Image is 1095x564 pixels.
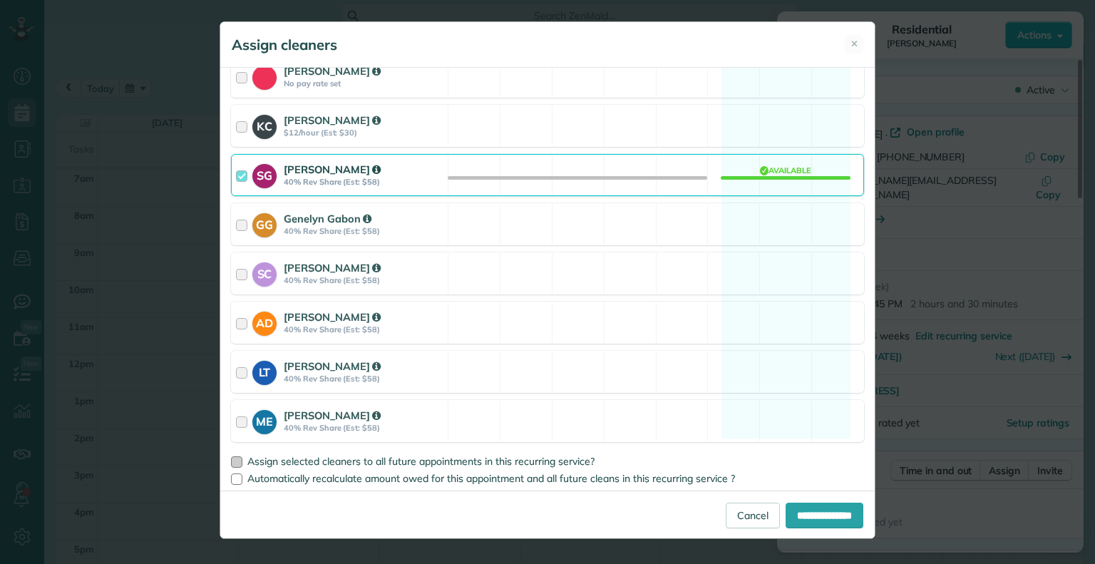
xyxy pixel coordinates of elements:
strong: 40% Rev Share (Est: $58) [284,226,443,236]
strong: Genelyn Gabon [284,212,371,225]
strong: [PERSON_NAME] [284,163,381,176]
span: ✕ [850,37,858,51]
strong: $12/hour (Est: $30) [284,128,443,138]
strong: No pay rate set [284,78,443,88]
strong: [PERSON_NAME] [284,261,381,275]
strong: [PERSON_NAME] [284,64,381,78]
strong: GG [252,213,277,233]
strong: AD [252,312,277,332]
strong: 40% Rev Share (Est: $58) [284,177,443,187]
strong: ME [252,410,277,430]
strong: LT [252,361,277,381]
strong: 40% Rev Share (Est: $58) [284,423,443,433]
strong: KC [252,115,277,135]
a: Cancel [726,503,780,528]
strong: [PERSON_NAME] [284,113,381,127]
span: Assign selected cleaners to all future appointments in this recurring service? [247,455,595,468]
strong: [PERSON_NAME] [284,409,381,422]
strong: SG [252,164,277,184]
strong: [PERSON_NAME] [284,310,381,324]
strong: [PERSON_NAME] [284,359,381,373]
span: Automatically recalculate amount owed for this appointment and all future cleans in this recurrin... [247,472,735,485]
strong: 40% Rev Share (Est: $58) [284,275,443,285]
strong: 40% Rev Share (Est: $58) [284,374,443,384]
strong: 40% Rev Share (Est: $58) [284,324,443,334]
h5: Assign cleaners [232,35,337,55]
strong: SC [252,262,277,282]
